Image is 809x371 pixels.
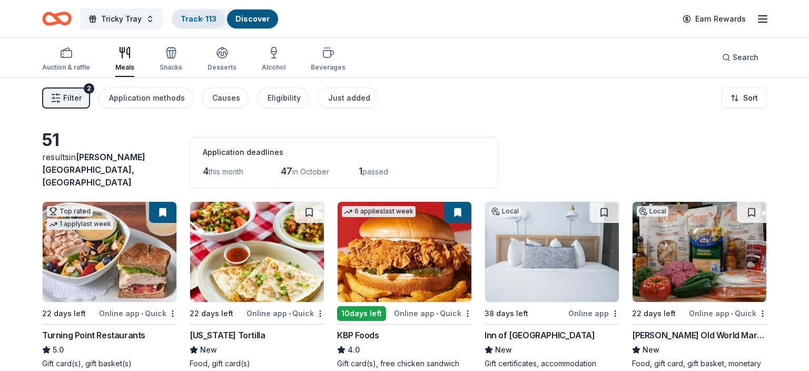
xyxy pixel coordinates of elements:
div: 51 [42,130,177,151]
span: this month [209,167,243,176]
div: Top rated [47,206,93,217]
span: Filter [63,92,82,104]
span: 1 [359,165,362,177]
div: Gift card(s), gift basket(s) [42,358,177,369]
div: Local [489,206,521,217]
a: Discover [235,14,270,23]
span: • [436,309,438,318]
div: Local [637,206,668,217]
div: [US_STATE] Tortilla [190,329,265,341]
button: Sort [722,87,767,109]
button: Filter2 [42,87,90,109]
div: Online app [568,307,619,320]
div: 1 apply last week [47,219,113,230]
div: 38 days left [485,307,528,320]
div: Desserts [208,63,236,72]
div: 6 applies last week [342,206,416,217]
div: Causes [212,92,240,104]
div: 22 days left [632,307,676,320]
span: passed [362,167,388,176]
button: Snacks [160,42,182,77]
img: Image for California Tortilla [190,202,324,302]
div: Beverages [311,63,346,72]
a: Image for Turning Point RestaurantsTop rated1 applylast week22 days leftOnline app•QuickTurning P... [42,201,177,369]
div: Auction & raffle [42,63,90,72]
div: Online app Quick [246,307,324,320]
span: [PERSON_NAME][GEOGRAPHIC_DATA], [GEOGRAPHIC_DATA] [42,152,145,188]
div: Meals [115,63,134,72]
span: in October [292,167,329,176]
div: 22 days left [42,307,86,320]
span: • [141,309,143,318]
div: Food, gift card, gift basket, monetary [632,358,767,369]
div: Alcohol [262,63,285,72]
a: Image for Livoti's Old World MarketLocal22 days leftOnline app•Quick[PERSON_NAME] Old World Marke... [632,201,767,369]
div: Snacks [160,63,182,72]
button: Desserts [208,42,236,77]
span: 47 [281,165,292,177]
div: Turning Point Restaurants [42,329,145,341]
a: Earn Rewards [676,9,752,28]
button: Application methods [98,87,193,109]
span: New [200,344,217,356]
span: New [495,344,512,356]
span: • [289,309,291,318]
button: Causes [202,87,249,109]
div: Online app Quick [689,307,767,320]
div: Inn of [GEOGRAPHIC_DATA] [485,329,595,341]
span: 4 [203,165,209,177]
img: Image for Livoti's Old World Market [633,202,766,302]
a: Image for California Tortilla22 days leftOnline app•Quick[US_STATE] TortillaNewFood, gift card(s) [190,201,324,369]
span: Sort [743,92,758,104]
div: Online app Quick [394,307,472,320]
span: 5.0 [53,344,64,356]
button: Eligibility [257,87,309,109]
span: in [42,152,145,188]
button: Search [714,47,767,68]
img: Image for Turning Point Restaurants [43,202,176,302]
div: 22 days left [190,307,233,320]
span: • [731,309,733,318]
div: 10 days left [337,306,386,321]
button: Beverages [311,42,346,77]
div: Application methods [109,92,185,104]
div: [PERSON_NAME] Old World Market [632,329,767,341]
div: Eligibility [268,92,301,104]
button: Alcohol [262,42,285,77]
span: Tricky Tray [101,13,142,25]
button: Just added [318,87,379,109]
button: Auction & raffle [42,42,90,77]
div: Online app Quick [99,307,177,320]
button: Meals [115,42,134,77]
img: Image for KBP Foods [338,202,471,302]
div: KBP Foods [337,329,379,341]
button: Track· 113Discover [171,8,279,30]
span: New [643,344,659,356]
div: Application deadlines [203,146,485,159]
span: Search [733,51,758,64]
div: 2 [84,83,94,94]
img: Image for Inn of Cape May [485,202,619,302]
a: Track· 113 [181,14,216,23]
div: Just added [328,92,370,104]
div: results [42,151,177,189]
span: 4.0 [348,344,360,356]
div: Food, gift card(s) [190,358,324,369]
button: Tricky Tray [80,8,163,30]
a: Home [42,6,72,31]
